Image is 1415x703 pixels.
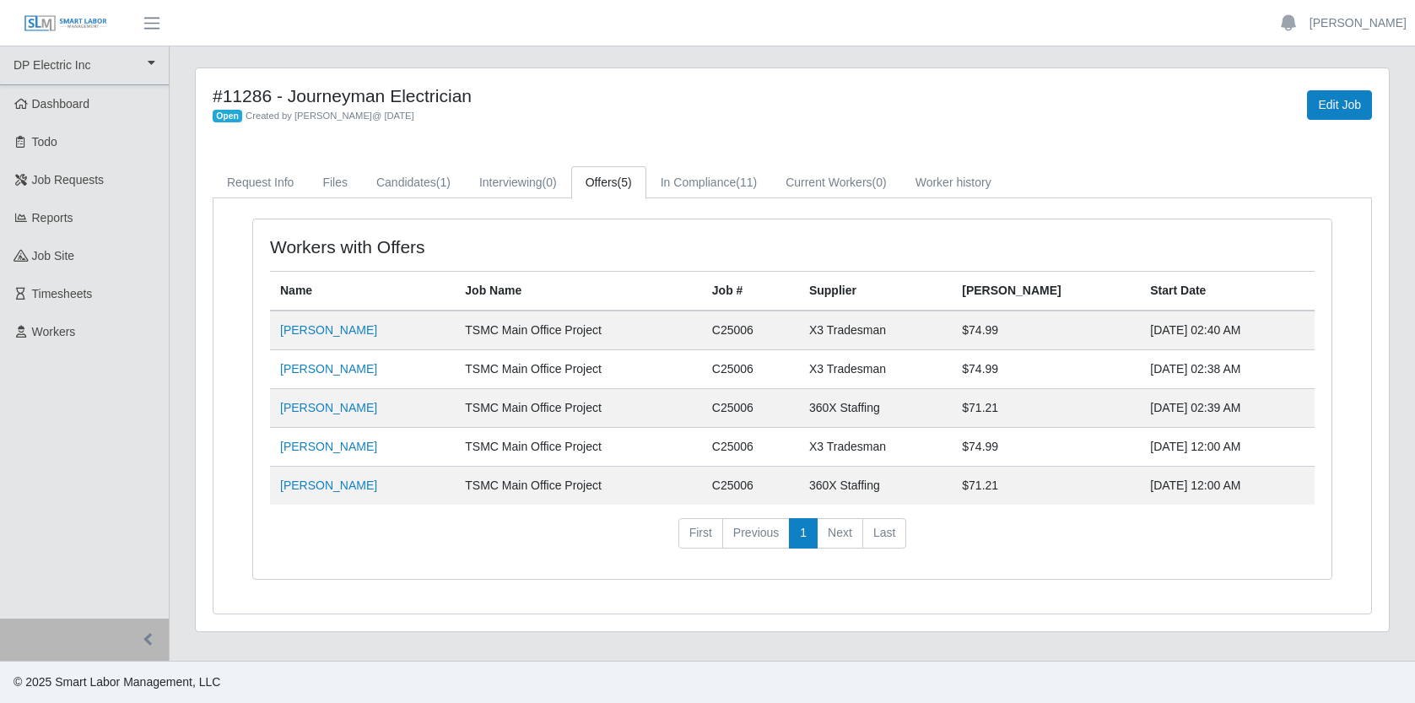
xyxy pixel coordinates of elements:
td: C25006 [702,350,799,389]
span: (5) [618,176,632,189]
th: [PERSON_NAME] [952,272,1140,311]
span: (0) [872,176,887,189]
th: Job Name [455,272,701,311]
td: $74.99 [952,311,1140,350]
td: X3 Tradesman [799,350,952,389]
span: job site [32,249,75,262]
span: Created by [PERSON_NAME] @ [DATE] [246,111,414,121]
a: Candidates [362,166,465,199]
td: [DATE] 02:39 AM [1140,389,1315,428]
td: TSMC Main Office Project [455,311,701,350]
th: Job # [702,272,799,311]
td: C25006 [702,467,799,506]
th: Start Date [1140,272,1315,311]
a: In Compliance [646,166,771,199]
a: Current Workers [771,166,901,199]
td: $74.99 [952,428,1140,467]
td: TSMC Main Office Project [455,389,701,428]
h4: #11286 - Journeyman Electrician [213,85,878,106]
a: Edit Job [1307,90,1372,120]
td: TSMC Main Office Project [455,350,701,389]
a: Request Info [213,166,308,199]
a: Files [308,166,362,199]
td: [DATE] 12:00 AM [1140,428,1315,467]
span: (0) [543,176,557,189]
td: $71.21 [952,389,1140,428]
span: Timesheets [32,287,93,300]
span: © 2025 Smart Labor Management, LLC [14,675,220,689]
h4: Workers with Offers [270,236,690,257]
td: X3 Tradesman [799,311,952,350]
span: (11) [736,176,757,189]
td: X3 Tradesman [799,428,952,467]
a: [PERSON_NAME] [280,323,377,337]
a: [PERSON_NAME] [280,401,377,414]
td: 360X Staffing [799,467,952,506]
span: (1) [436,176,451,189]
a: [PERSON_NAME] [280,362,377,376]
span: Reports [32,211,73,224]
td: TSMC Main Office Project [455,467,701,506]
td: C25006 [702,311,799,350]
a: Worker history [901,166,1006,199]
td: [DATE] 02:40 AM [1140,311,1315,350]
span: Open [213,110,242,123]
span: Todo [32,135,57,149]
span: Workers [32,325,76,338]
a: [PERSON_NAME] [1310,14,1407,32]
td: C25006 [702,389,799,428]
td: TSMC Main Office Project [455,428,701,467]
td: $71.21 [952,467,1140,506]
a: 1 [789,518,818,549]
td: $74.99 [952,350,1140,389]
img: SLM Logo [24,14,108,33]
td: C25006 [702,428,799,467]
td: [DATE] 02:38 AM [1140,350,1315,389]
td: [DATE] 12:00 AM [1140,467,1315,506]
span: Job Requests [32,173,105,187]
th: Supplier [799,272,952,311]
nav: pagination [270,518,1315,562]
a: Interviewing [465,166,571,199]
th: Name [270,272,455,311]
a: [PERSON_NAME] [280,479,377,492]
a: [PERSON_NAME] [280,440,377,453]
span: Dashboard [32,97,90,111]
td: 360X Staffing [799,389,952,428]
a: Offers [571,166,646,199]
